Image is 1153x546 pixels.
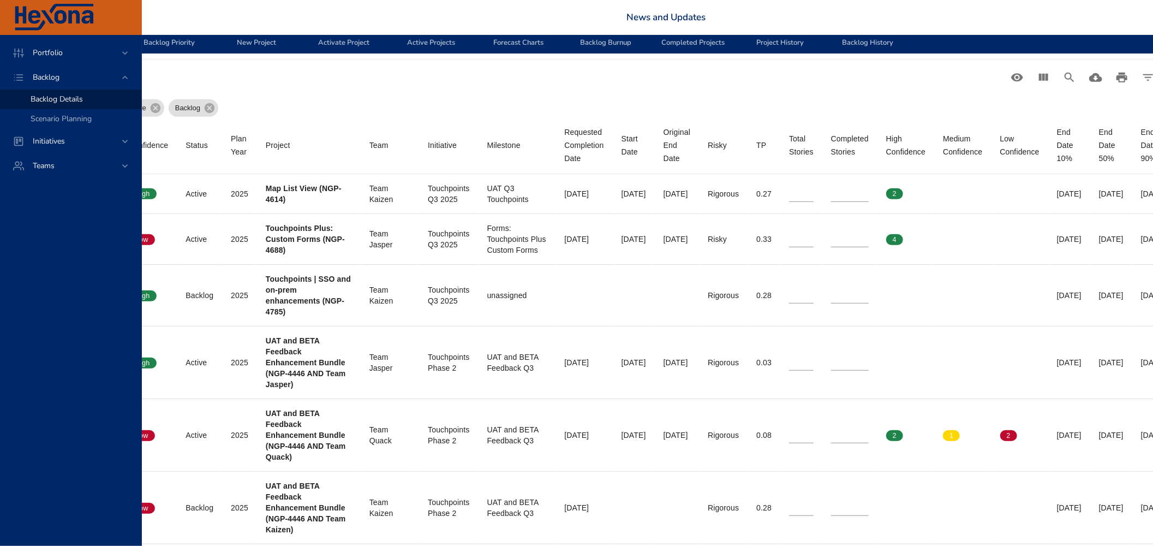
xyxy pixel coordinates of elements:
[13,4,95,31] img: Hexona
[487,352,547,373] div: UAT and BETA Feedback Q3
[24,161,63,171] span: Teams
[487,139,521,152] div: Milestone
[266,139,352,152] span: Project
[428,139,457,152] div: Sort
[186,139,213,152] span: Status
[664,126,690,165] span: Original End Date
[708,188,739,199] div: Rigorous
[1057,188,1082,199] div: [DATE]
[1004,64,1030,91] button: Standard Views
[664,126,690,165] div: Sort
[231,132,248,158] div: Sort
[622,430,646,441] div: [DATE]
[1109,64,1135,91] button: Print
[886,431,903,441] span: 2
[1000,132,1040,158] div: Sort
[708,502,739,513] div: Rigorous
[664,188,690,199] div: [DATE]
[886,235,903,245] span: 4
[756,290,772,301] div: 0.28
[564,126,604,165] div: Requested Completion Date
[1000,132,1040,158] div: Low Confidence
[129,358,157,368] span: High
[756,502,772,513] div: 0.28
[487,290,547,301] div: unassigned
[756,139,772,152] span: TP
[756,188,772,199] div: 0.27
[886,132,925,158] span: High Confidence
[1057,502,1082,513] div: [DATE]
[886,358,903,368] span: 0
[129,291,157,301] span: High
[428,183,469,205] div: Touchpoints Q3 2025
[664,430,690,441] div: [DATE]
[564,126,604,165] div: Sort
[622,234,646,245] div: [DATE]
[186,139,208,152] div: Sort
[369,139,389,152] div: Sort
[31,94,83,104] span: Backlog Details
[943,132,982,158] div: Sort
[266,482,346,534] b: UAT and BETA Feedback Enhancement Bundle (NGP-4446 AND Team Kaizen)
[186,502,213,513] div: Backlog
[708,430,739,441] div: Rigorous
[708,234,739,245] div: Risky
[708,357,739,368] div: Rigorous
[428,139,469,152] span: Initiative
[1099,290,1124,301] div: [DATE]
[231,357,248,368] div: 2025
[1099,126,1124,165] div: End Date 50%
[369,497,410,519] div: Team Kaizen
[231,132,248,158] div: Plan Year
[564,430,604,441] div: [DATE]
[231,188,248,199] div: 2025
[24,136,74,146] span: Initiatives
[1056,64,1083,91] button: Search
[169,99,218,117] div: Backlog
[564,188,604,199] div: [DATE]
[943,189,960,199] span: 0
[1057,290,1082,301] div: [DATE]
[428,228,469,250] div: Touchpoints Q3 2025
[1000,358,1017,368] span: 0
[231,502,248,513] div: 2025
[186,430,213,441] div: Active
[756,234,772,245] div: 0.33
[1057,126,1082,165] div: End Date 10%
[664,357,690,368] div: [DATE]
[564,357,604,368] div: [DATE]
[622,132,646,158] div: Start Date
[622,188,646,199] div: [DATE]
[428,424,469,446] div: Touchpoints Phase 2
[943,132,982,158] div: Medium Confidence
[266,275,351,316] b: Touchpoints | SSO and on-prem enhancements (NGP-4785)
[369,183,410,205] div: Team Kaizen
[129,139,168,152] div: Sort
[31,114,92,124] span: Scenario Planning
[369,228,410,250] div: Team Jasper
[708,290,739,301] div: Rigorous
[789,132,814,158] div: Total Stories
[1000,235,1017,245] span: 0
[886,132,925,158] div: Sort
[1000,431,1017,441] span: 2
[1057,234,1082,245] div: [DATE]
[369,352,410,373] div: Team Jasper
[622,132,646,158] div: Sort
[564,502,604,513] div: [DATE]
[1099,357,1124,368] div: [DATE]
[1083,64,1109,91] button: Download CSV
[831,132,869,158] div: Completed Stories
[266,184,342,204] b: Map List View (NGP-4614)
[708,139,739,152] span: Risky
[369,424,410,446] div: Team Quack
[369,139,410,152] span: Team
[129,139,168,152] span: Confidence
[487,139,521,152] div: Sort
[428,497,469,519] div: Touchpoints Phase 2
[129,189,157,199] span: High
[1099,234,1124,245] div: [DATE]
